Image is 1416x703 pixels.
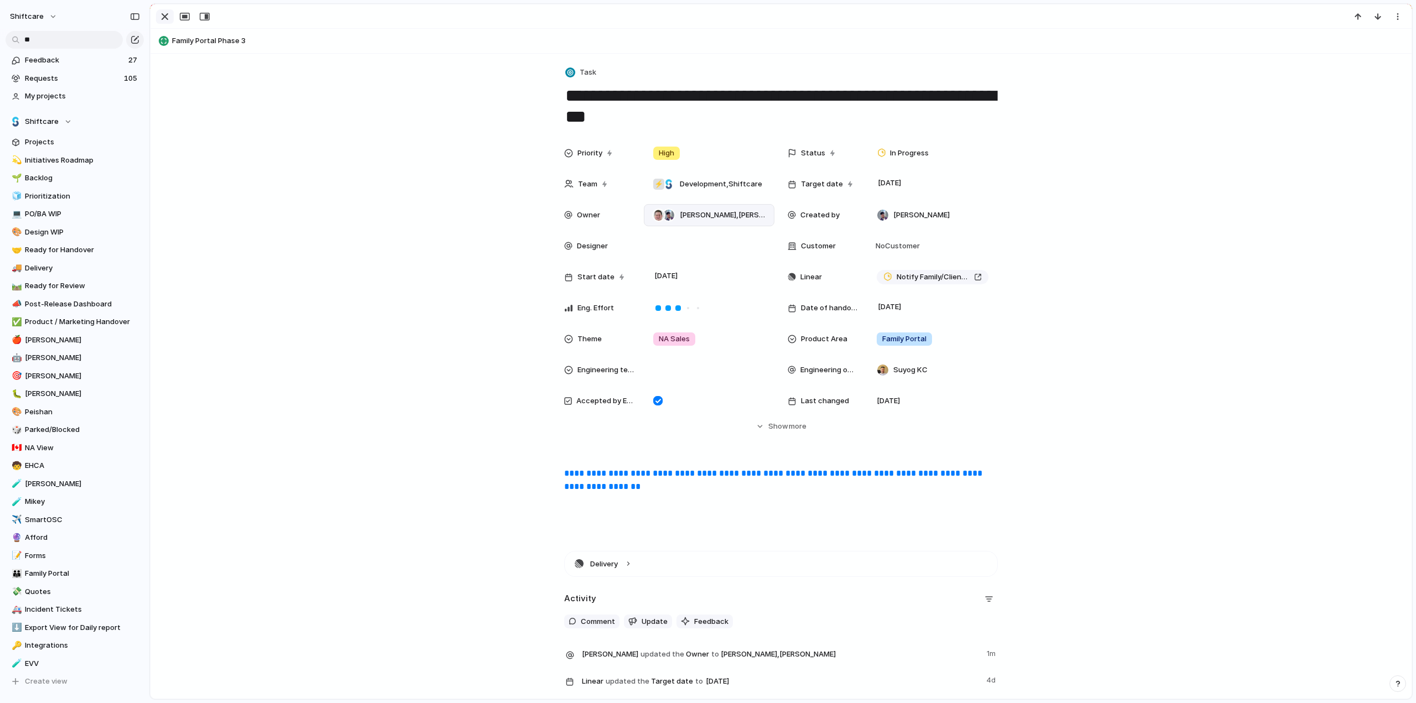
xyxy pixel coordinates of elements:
button: 🧒 [10,460,21,471]
a: 🌱Backlog [6,170,144,186]
a: 💻PO/BA WIP [6,206,144,222]
span: Backlog [25,173,140,184]
span: Delivery [25,263,140,274]
div: ✅ [12,316,19,329]
button: 📣 [10,299,21,310]
span: Product / Marketing Handover [25,316,140,327]
span: NA View [25,442,140,454]
span: [DATE] [652,269,681,283]
a: Feedback27 [6,52,144,69]
span: [PERSON_NAME] [893,210,950,221]
a: 🤝Ready for Handover [6,242,144,258]
div: 🚚 [12,262,19,274]
div: 🌱 [12,172,19,185]
button: 💸 [10,586,21,597]
span: Family Portal [25,568,140,579]
span: Priority [577,148,602,159]
span: Afford [25,532,140,543]
button: 🎲 [10,424,21,435]
div: 💸 [12,585,19,598]
span: EHCA [25,460,140,471]
span: Requests [25,73,121,84]
a: 💫Initiatives Roadmap [6,152,144,169]
span: Owner [582,646,980,662]
div: 💫 [12,154,19,166]
a: 🧪Mikey [6,493,144,510]
span: Last changed [801,395,849,407]
div: 🐛[PERSON_NAME] [6,386,144,402]
span: [PERSON_NAME] [25,352,140,363]
a: 🎲Parked/Blocked [6,421,144,438]
button: 🎯 [10,371,21,382]
button: Comment [564,615,619,629]
a: Notify Family/Client of Staff Change on a Shift within 24 hours [877,270,988,284]
button: 🧪 [10,496,21,507]
a: 🧒EHCA [6,457,144,474]
span: Engineering team [577,364,635,376]
span: Peishan [25,407,140,418]
span: No Customer [872,241,920,252]
div: ✈️SmartOSC [6,512,144,528]
div: 🧊 [12,190,19,202]
span: [PERSON_NAME] [25,335,140,346]
span: Customer [801,241,836,252]
button: 💫 [10,155,21,166]
span: Create view [25,676,67,687]
span: [PERSON_NAME] [582,649,638,660]
span: [DATE] [877,395,900,407]
div: 👪Family Portal [6,565,144,582]
div: 🎨Design WIP [6,224,144,241]
span: [PERSON_NAME] [25,478,140,490]
span: Show [768,421,788,432]
button: 🛤️ [10,280,21,291]
button: 🎨 [10,407,21,418]
span: more [789,421,806,432]
span: Date of handover [801,303,858,314]
span: Export View for Daily report [25,622,140,633]
button: 🚑 [10,604,21,615]
span: SmartOSC [25,514,140,525]
a: 🧊Prioritization [6,188,144,205]
div: ⚡ [653,179,664,190]
span: Status [801,148,825,159]
button: ✈️ [10,514,21,525]
button: 🐛 [10,388,21,399]
button: Delivery [565,551,997,576]
button: Family Portal Phase 3 [155,32,1407,50]
a: 📝Forms [6,548,144,564]
span: EVV [25,658,140,669]
div: 🧪[PERSON_NAME] [6,476,144,492]
span: High [659,148,674,159]
span: 4d [986,673,998,686]
span: updated the [641,649,684,660]
div: 🧪 [12,496,19,508]
a: 🛤️Ready for Review [6,278,144,294]
a: ⬇️Export View for Daily report [6,619,144,636]
span: NA Sales [659,334,690,345]
a: 💸Quotes [6,584,144,600]
span: Prioritization [25,191,140,202]
span: to [711,649,719,660]
div: ✈️ [12,513,19,526]
div: 🇨🇦NA View [6,440,144,456]
div: 🤖[PERSON_NAME] [6,350,144,366]
a: 🔑Integrations [6,637,144,654]
span: Ready for Handover [25,244,140,256]
span: Family Portal [882,334,926,345]
span: Product Area [801,334,847,345]
div: 🧪 [12,657,19,670]
span: [PERSON_NAME] [25,388,140,399]
span: Ready for Review [25,280,140,291]
button: 🚚 [10,263,21,274]
span: Target date [582,673,980,689]
a: Requests105 [6,70,144,87]
div: 🍎[PERSON_NAME] [6,332,144,348]
a: 📣Post-Release Dashboard [6,296,144,313]
div: 🔮Afford [6,529,144,546]
a: 🧪EVV [6,655,144,672]
div: 🔑 [12,639,19,652]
